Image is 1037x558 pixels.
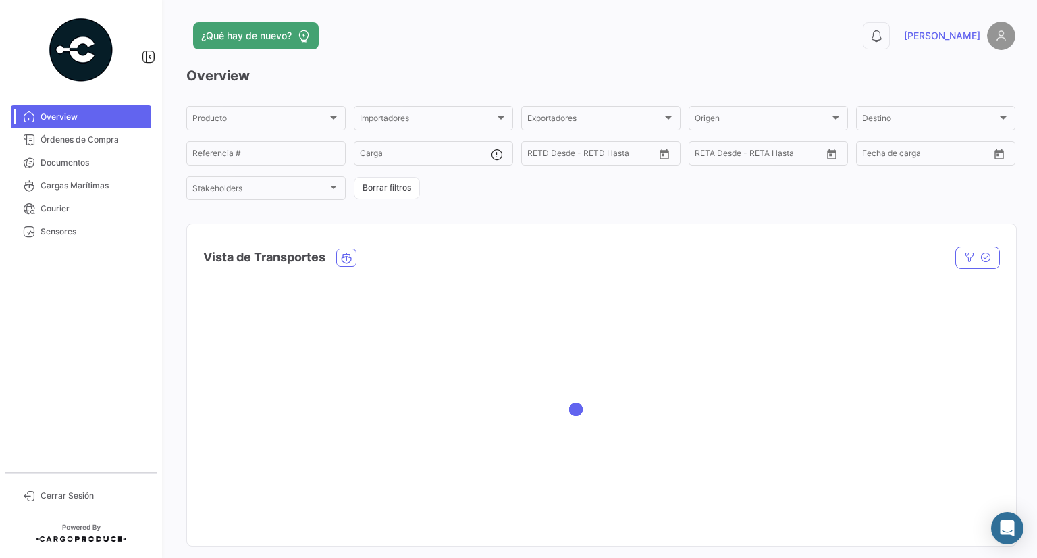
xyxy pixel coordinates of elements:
span: Producto [192,116,327,125]
img: powered-by.png [47,16,115,84]
button: Open calendar [822,144,842,164]
a: Courier [11,197,151,220]
input: Desde [862,151,886,160]
button: Borrar filtros [354,177,420,199]
span: ¿Qué hay de nuevo? [201,29,292,43]
span: Stakeholders [192,186,327,195]
input: Hasta [896,151,957,160]
button: Open calendar [654,144,674,164]
span: Exportadores [527,116,662,125]
a: Cargas Marítimas [11,174,151,197]
a: Documentos [11,151,151,174]
span: Órdenes de Compra [41,134,146,146]
img: placeholder-user.png [987,22,1015,50]
button: Ocean [337,249,356,266]
span: Importadores [360,116,495,125]
button: Open calendar [989,144,1009,164]
span: Sensores [41,226,146,238]
span: Cargas Marítimas [41,180,146,192]
span: Cerrar Sesión [41,490,146,502]
span: Destino [862,116,997,125]
a: Overview [11,105,151,128]
span: Overview [41,111,146,123]
h4: Vista de Transportes [203,248,325,267]
h3: Overview [186,66,1015,85]
span: [PERSON_NAME] [904,29,980,43]
input: Hasta [728,151,789,160]
a: Órdenes de Compra [11,128,151,151]
span: Courier [41,203,146,215]
a: Sensores [11,220,151,243]
span: Origen [695,116,830,125]
input: Hasta [561,151,622,160]
input: Desde [527,151,552,160]
span: Documentos [41,157,146,169]
div: Abrir Intercom Messenger [991,512,1023,544]
input: Desde [695,151,719,160]
button: ¿Qué hay de nuevo? [193,22,319,49]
